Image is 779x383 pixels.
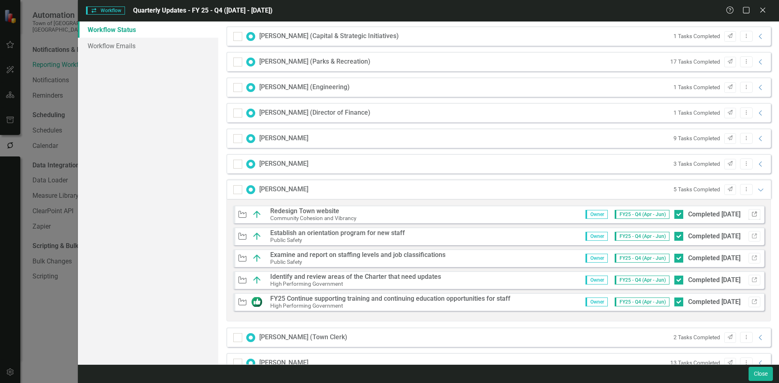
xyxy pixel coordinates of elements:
[674,83,720,91] small: 1 Tasks Completed
[585,254,608,263] span: Owner
[585,276,608,285] span: Owner
[78,21,218,38] a: Workflow Status
[670,359,720,367] small: 13 Tasks Completed
[688,297,740,307] div: Completed [DATE]
[674,334,720,341] small: 2 Tasks Completed
[259,159,308,169] div: [PERSON_NAME]
[615,297,669,306] span: FY25 - Q4 (Apr - Jun)
[78,38,218,54] a: Workflow Emails
[86,6,125,15] span: Workflow
[252,231,262,241] img: On Target
[270,302,343,309] small: High Performing Government
[259,83,350,92] div: [PERSON_NAME] (Engineering)
[674,160,720,168] small: 3 Tasks Completed
[259,358,308,368] div: [PERSON_NAME]
[252,275,262,285] img: On Target
[688,232,740,241] div: Completed [DATE]
[259,32,399,41] div: [PERSON_NAME] (Capital & Strategic Initiatives)
[585,210,608,219] span: Owner
[674,135,720,142] small: 9 Tasks Completed
[615,210,669,219] span: FY25 - Q4 (Apr - Jun)
[270,295,510,302] strong: FY25 Continue supporting training and continuing education opportunities for staff
[688,210,740,219] div: Completed [DATE]
[670,58,720,66] small: 17 Tasks Completed
[674,186,720,193] small: 5 Tasks Completed
[259,185,308,194] div: [PERSON_NAME]
[615,276,669,285] span: FY25 - Q4 (Apr - Jun)
[252,253,262,263] img: On Target
[688,254,740,263] div: Completed [DATE]
[688,276,740,285] div: Completed [DATE]
[252,297,262,307] img: Completed in the Last Quarter
[749,367,773,381] button: Close
[270,207,339,215] strong: Redesign Town website
[270,259,302,265] small: Public Safety
[270,229,405,237] strong: Establish an orientation program for new staff
[259,57,370,66] div: [PERSON_NAME] (Parks & Recreation)
[252,210,262,219] img: On Target
[133,6,273,14] span: Quarterly Updates - FY 25 - Q4 ([DATE] - [DATE])
[674,109,720,117] small: 1 Tasks Completed
[270,215,356,221] small: Community Cohesion and Vibrancy
[270,280,343,287] small: High Performing Government
[259,134,308,143] div: [PERSON_NAME]
[615,254,669,263] span: FY25 - Q4 (Apr - Jun)
[259,333,347,342] div: [PERSON_NAME] (Town Clerk)
[270,251,445,259] strong: Examine and report on staffing levels and job classifications
[585,297,608,306] span: Owner
[674,32,720,40] small: 1 Tasks Completed
[615,232,669,241] span: FY25 - Q4 (Apr - Jun)
[270,237,302,243] small: Public Safety
[270,273,441,280] strong: Identify and review areas of the Charter that need updates
[585,232,608,241] span: Owner
[259,108,370,118] div: [PERSON_NAME] (Director of Finance)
